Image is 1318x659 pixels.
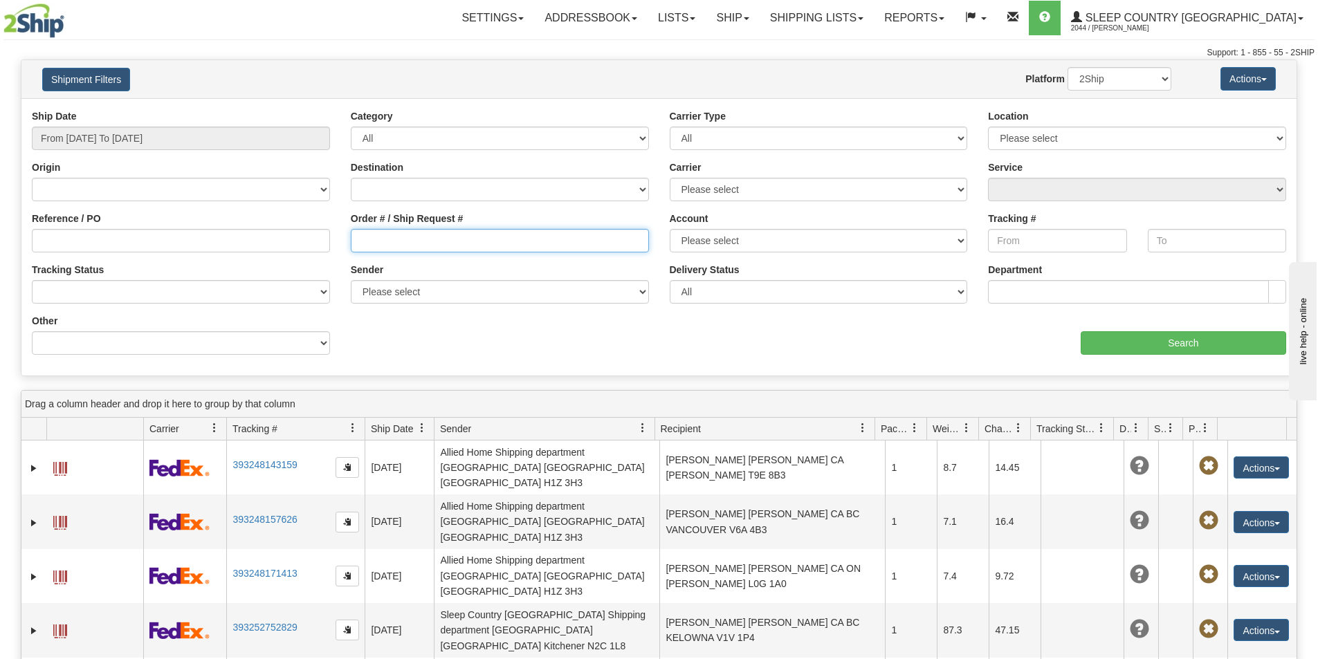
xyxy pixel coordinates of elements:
td: [PERSON_NAME] [PERSON_NAME] CA [PERSON_NAME] T9E 8B3 [659,440,885,494]
a: 393252752829 [232,622,297,633]
input: From [988,229,1126,252]
span: Packages [881,422,910,436]
td: 1 [885,603,937,657]
a: Settings [451,1,534,35]
img: 2 - FedEx Express® [149,567,210,584]
span: Tracking Status [1036,422,1097,436]
span: Sleep Country [GEOGRAPHIC_DATA] [1082,12,1297,24]
span: Unknown [1130,456,1149,476]
td: [PERSON_NAME] [PERSON_NAME] CA BC VANCOUVER V6A 4B3 [659,494,885,548]
a: Expand [27,461,41,475]
span: Pickup Not Assigned [1199,620,1218,639]
button: Shipment Filters [42,68,130,91]
label: Carrier Type [670,109,726,123]
td: Allied Home Shipping department [GEOGRAPHIC_DATA] [GEOGRAPHIC_DATA] [GEOGRAPHIC_DATA] H1Z 3H3 [434,440,659,494]
span: Delivery Status [1119,422,1131,436]
label: Service [988,160,1023,174]
iframe: chat widget [1286,259,1317,400]
td: 87.3 [937,603,989,657]
button: Copy to clipboard [336,566,359,586]
a: 393248171413 [232,568,297,579]
a: Lists [648,1,706,35]
button: Copy to clipboard [336,457,359,478]
label: Sender [351,263,383,277]
img: 2 - FedEx Express® [149,622,210,639]
label: Origin [32,160,60,174]
span: Pickup Status [1189,422,1200,436]
a: Expand [27,516,41,530]
button: Copy to clipboard [336,512,359,532]
td: Allied Home Shipping department [GEOGRAPHIC_DATA] [GEOGRAPHIC_DATA] [GEOGRAPHIC_DATA] H1Z 3H3 [434,549,659,603]
span: Weight [933,422,962,436]
td: [DATE] [365,549,434,603]
a: Ship [706,1,759,35]
td: 9.72 [989,549,1041,603]
img: 2 - FedEx Express® [149,459,210,476]
label: Order # / Ship Request # [351,212,464,225]
a: Weight filter column settings [955,416,978,440]
button: Actions [1234,511,1289,533]
a: Tracking Status filter column settings [1090,416,1113,440]
img: 2 - FedEx Express® [149,513,210,530]
td: [PERSON_NAME] [PERSON_NAME] CA BC KELOWNA V1V 1P4 [659,603,885,657]
span: Pickup Not Assigned [1199,565,1218,584]
a: Label [53,456,67,478]
span: Pickup Not Assigned [1199,511,1218,530]
label: Destination [351,160,403,174]
a: Sleep Country [GEOGRAPHIC_DATA] 2044 / [PERSON_NAME] [1061,1,1314,35]
td: 47.15 [989,603,1041,657]
label: Category [351,109,393,123]
a: Label [53,618,67,640]
span: Tracking # [232,422,277,436]
a: Shipment Issues filter column settings [1159,416,1182,440]
span: Pickup Not Assigned [1199,456,1218,476]
span: Shipment Issues [1154,422,1166,436]
td: [DATE] [365,440,434,494]
td: 14.45 [989,440,1041,494]
td: 7.1 [937,494,989,548]
label: Carrier [670,160,702,174]
button: Actions [1234,619,1289,641]
td: [DATE] [365,603,434,657]
label: Delivery Status [670,263,740,277]
div: grid grouping header [21,391,1297,418]
a: Ship Date filter column settings [410,416,434,440]
a: Recipient filter column settings [851,416,875,440]
a: Label [53,564,67,586]
input: Search [1081,331,1286,355]
td: Allied Home Shipping department [GEOGRAPHIC_DATA] [GEOGRAPHIC_DATA] [GEOGRAPHIC_DATA] H1Z 3H3 [434,494,659,548]
div: live help - online [10,12,128,22]
label: Other [32,314,57,328]
label: Reference / PO [32,212,101,225]
button: Copy to clipboard [336,620,359,640]
span: Charge [985,422,1014,436]
label: Ship Date [32,109,77,123]
a: Charge filter column settings [1007,416,1030,440]
button: Actions [1220,67,1276,91]
td: 1 [885,440,937,494]
td: Sleep Country [GEOGRAPHIC_DATA] Shipping department [GEOGRAPHIC_DATA] [GEOGRAPHIC_DATA] Kitchener... [434,603,659,657]
a: Sender filter column settings [631,416,655,440]
a: Addressbook [534,1,648,35]
img: logo2044.jpg [3,3,64,38]
a: Shipping lists [760,1,874,35]
input: To [1148,229,1286,252]
span: Sender [440,422,471,436]
a: Delivery Status filter column settings [1124,416,1148,440]
td: [PERSON_NAME] [PERSON_NAME] CA ON [PERSON_NAME] L0G 1A0 [659,549,885,603]
label: Account [670,212,708,225]
label: Tracking Status [32,263,104,277]
td: 7.4 [937,549,989,603]
a: Tracking # filter column settings [341,416,365,440]
a: Pickup Status filter column settings [1193,416,1217,440]
span: Unknown [1130,620,1149,639]
td: 1 [885,549,937,603]
a: 393248143159 [232,459,297,470]
span: Recipient [661,422,701,436]
a: Expand [27,570,41,584]
span: Unknown [1130,511,1149,530]
span: Carrier [149,422,179,436]
span: Ship Date [371,422,413,436]
a: Label [53,510,67,532]
label: Platform [1025,72,1065,86]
